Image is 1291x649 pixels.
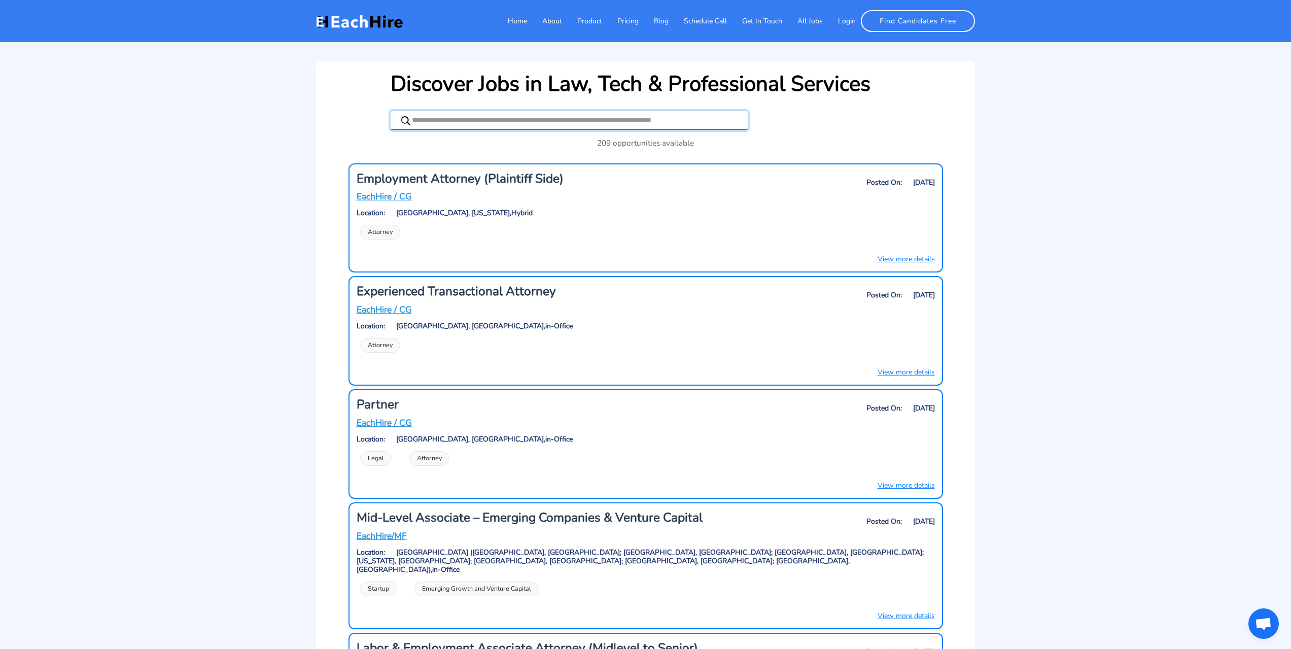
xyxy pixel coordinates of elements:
[545,434,573,444] span: in-Office
[823,11,856,31] a: Login
[749,291,935,300] h6: Posted On: [DATE]
[357,303,412,316] u: EachHire / CG
[727,11,782,31] a: Get In Touch
[545,321,573,331] span: in-Office
[357,549,935,574] h6: Location: [GEOGRAPHIC_DATA] ([GEOGRAPHIC_DATA], [GEOGRAPHIC_DATA]; [GEOGRAPHIC_DATA], [GEOGRAPHIC...
[782,11,823,31] a: All Jobs
[878,367,935,378] a: View more details
[357,190,412,202] u: EachHire / CG
[878,480,935,491] a: View more details
[1248,608,1279,639] div: Open chat
[357,530,407,542] u: EachHire/MF
[749,404,935,413] h6: Posted On: [DATE]
[357,284,739,299] h3: Experienced Transactional Attorney
[878,611,935,621] u: View more details
[357,172,739,186] h3: Employment Attorney (Plaintiff Side)
[357,397,739,412] h3: Partner
[357,435,935,444] h6: Location: [GEOGRAPHIC_DATA], [GEOGRAPHIC_DATA],
[493,11,527,31] a: Home
[639,11,669,31] a: Blog
[316,14,403,29] img: EachHire Logo
[391,72,870,97] h1: Discover Jobs in Law, Tech & Professional Services
[511,208,533,218] span: Hybrid
[878,254,935,264] a: View more details
[878,610,935,621] a: View more details
[327,137,964,149] p: 209 opportunities available
[357,510,739,525] h3: Mid-Level Associate – Emerging Companies & Venture Capital
[749,179,935,187] h6: Posted On: [DATE]
[357,417,412,429] u: EachHire / CG
[749,518,935,526] h6: Posted On: [DATE]
[861,10,975,32] a: Find Candidates Free
[432,565,460,574] span: in-Office
[357,322,935,331] h6: Location: [GEOGRAPHIC_DATA], [GEOGRAPHIC_DATA],
[669,11,727,31] a: Schedule Call
[527,11,562,31] a: About
[357,209,935,218] h6: Location: [GEOGRAPHIC_DATA], [US_STATE],
[602,11,639,31] a: Pricing
[562,11,602,31] a: Product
